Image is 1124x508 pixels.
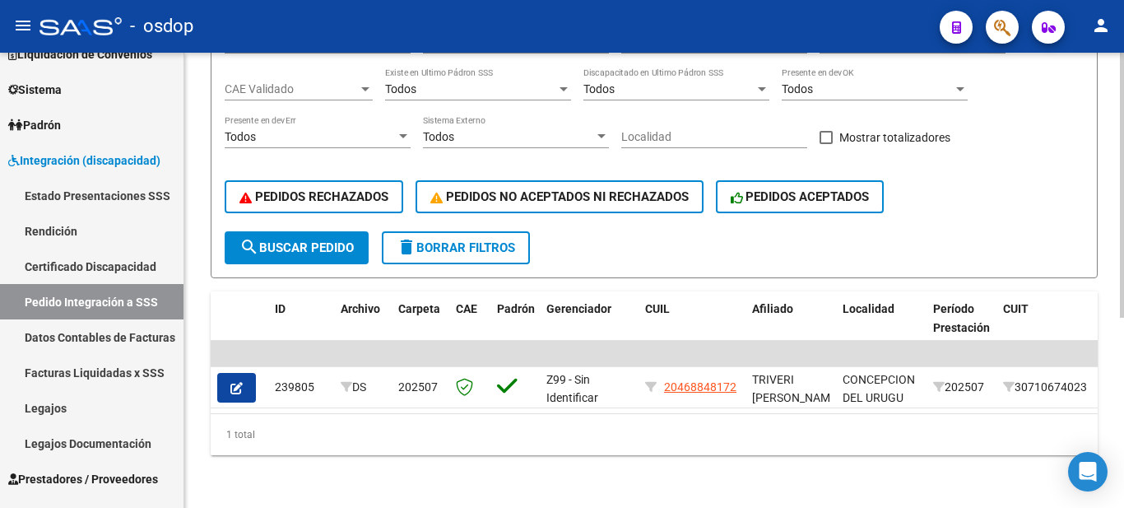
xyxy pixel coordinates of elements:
mat-icon: delete [397,237,416,257]
span: Liquidación de Convenios [8,45,152,63]
mat-icon: menu [13,16,33,35]
span: Padrón [497,302,535,315]
div: 239805 [275,378,327,397]
div: DS [341,378,385,397]
span: Todos [385,82,416,96]
span: CONCEPCION DEL URUGU [843,373,915,405]
span: Gerenciador [546,302,611,315]
span: Todos [423,130,454,143]
span: ID [275,302,286,315]
button: PEDIDOS ACEPTADOS [716,180,885,213]
button: Buscar Pedido [225,231,369,264]
div: 1 total [211,414,1098,455]
span: Mostrar totalizadores [839,128,950,147]
span: CUIL [645,302,670,315]
button: PEDIDOS RECHAZADOS [225,180,403,213]
datatable-header-cell: CUIL [639,291,745,364]
span: Período Prestación [933,302,990,334]
datatable-header-cell: Localidad [836,291,927,364]
span: CAE Validado [225,82,358,96]
button: Borrar Filtros [382,231,530,264]
span: Todos [583,82,615,96]
span: 202507 [398,380,438,394]
span: Todos [225,130,256,143]
datatable-header-cell: Período Prestación [927,291,996,364]
mat-icon: person [1091,16,1111,35]
span: Buscar Pedido [239,240,354,255]
span: CUIT [1003,302,1029,315]
span: TRIVERI [PERSON_NAME] , - [752,373,840,424]
datatable-header-cell: Afiliado [745,291,836,364]
span: Z99 - Sin Identificar [546,373,598,405]
datatable-header-cell: CAE [449,291,490,364]
span: Prestadores / Proveedores [8,470,158,488]
span: PEDIDOS NO ACEPTADOS NI RECHAZADOS [430,189,689,204]
datatable-header-cell: CUIT [996,291,1103,364]
span: Afiliado [752,302,793,315]
datatable-header-cell: Archivo [334,291,392,364]
span: Archivo [341,302,380,315]
span: PEDIDOS ACEPTADOS [731,189,870,204]
button: PEDIDOS NO ACEPTADOS NI RECHAZADOS [416,180,704,213]
span: Borrar Filtros [397,240,515,255]
span: Carpeta [398,302,440,315]
datatable-header-cell: Carpeta [392,291,449,364]
span: Sistema [8,81,62,99]
span: CAE [456,302,477,315]
span: Localidad [843,302,894,315]
span: Integración (discapacidad) [8,151,160,170]
datatable-header-cell: Padrón [490,291,540,364]
mat-icon: search [239,237,259,257]
span: PEDIDOS RECHAZADOS [239,189,388,204]
datatable-header-cell: ID [268,291,334,364]
div: 202507 [933,378,990,397]
span: - osdop [130,8,193,44]
span: 20468848172 [664,380,736,394]
span: Padrón [8,116,61,134]
div: 30710674023 [1003,378,1097,397]
datatable-header-cell: Gerenciador [540,291,639,364]
span: Todos [782,82,813,96]
div: Open Intercom Messenger [1068,452,1108,492]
